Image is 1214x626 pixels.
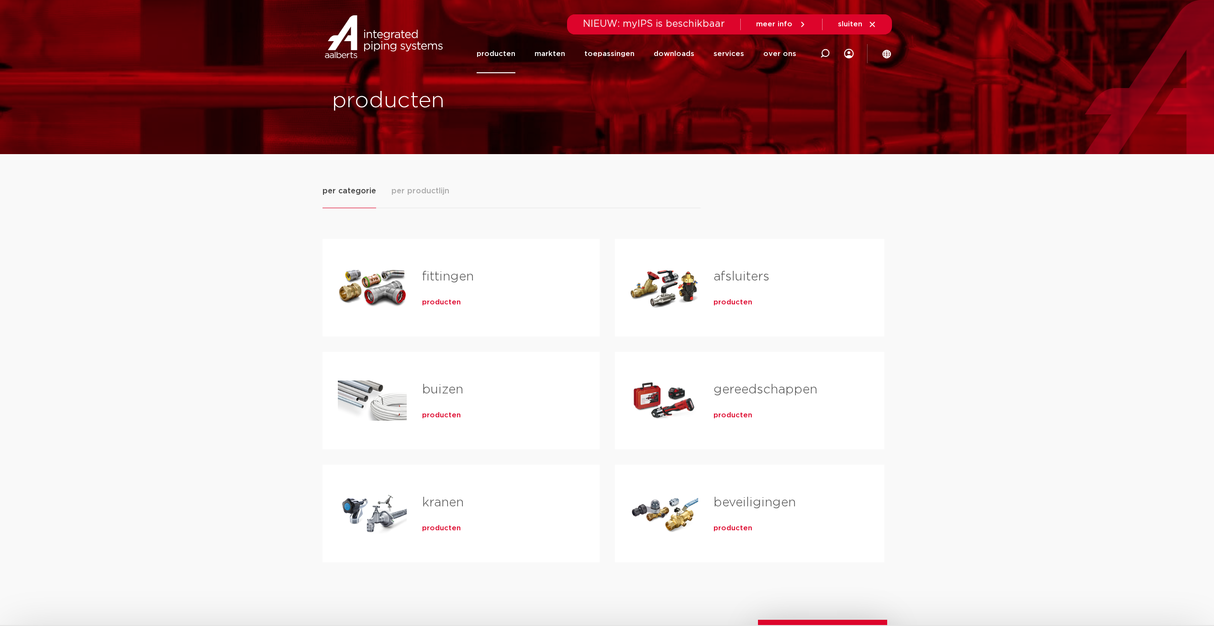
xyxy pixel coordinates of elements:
[422,411,461,420] a: producten
[584,34,635,73] a: toepassingen
[713,524,752,533] a: producten
[422,270,474,283] a: fittingen
[838,21,862,28] span: sluiten
[422,524,461,533] a: producten
[713,34,744,73] a: services
[713,411,752,420] a: producten
[713,383,817,396] a: gereedschappen
[654,34,694,73] a: downloads
[583,19,725,29] span: NIEUW: myIPS is beschikbaar
[422,496,464,509] a: kranen
[323,185,376,197] span: per categorie
[422,298,461,307] a: producten
[713,496,796,509] a: beveiligingen
[391,185,449,197] span: per productlijn
[422,383,463,396] a: buizen
[844,34,854,73] div: my IPS
[323,185,892,578] div: Tabs. Open items met enter of spatie, sluit af met escape en navigeer met de pijltoetsen.
[713,270,769,283] a: afsluiters
[477,34,796,73] nav: Menu
[713,298,752,307] a: producten
[838,20,877,29] a: sluiten
[756,21,792,28] span: meer info
[535,34,565,73] a: markten
[756,20,807,29] a: meer info
[477,34,515,73] a: producten
[763,34,796,73] a: over ons
[332,86,602,116] h1: producten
